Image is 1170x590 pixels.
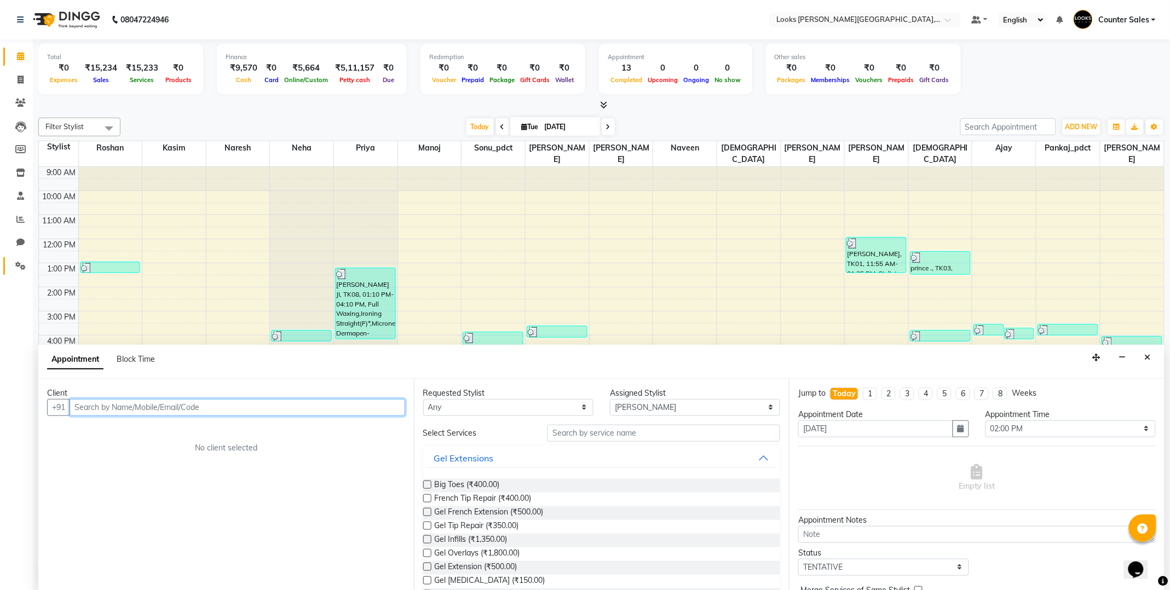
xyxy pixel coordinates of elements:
[435,534,508,547] span: Gel Infills (₹1,350.00)
[79,141,142,155] span: Roshan
[681,76,712,84] span: Ongoing
[47,76,80,84] span: Expenses
[975,387,989,400] li: 7
[846,238,906,273] div: [PERSON_NAME], TK01, 11:55 AM-01:25 PM, Stylist Cut(M),[PERSON_NAME] Trimming,Ear Wax
[226,53,398,62] div: Finance
[993,387,1007,400] li: 8
[610,387,780,399] div: Assigned Stylist
[1012,387,1036,399] div: Weeks
[233,76,254,84] span: Cash
[272,331,331,341] div: [PERSON_NAME], TK10, 03:45 PM-04:15 PM, Full Waxing
[47,53,194,62] div: Total
[526,141,589,166] span: [PERSON_NAME]
[423,387,593,399] div: Requested Stylist
[80,62,122,74] div: ₹15,234
[775,53,952,62] div: Other sales
[910,252,970,274] div: prince ., TK03, 12:30 PM-01:30 PM, [PERSON_NAME] Trimming,[PERSON_NAME] Color [PERSON_NAME]
[435,479,500,493] span: Big Toes (₹400.00)
[435,561,517,575] span: Gel Extension (₹500.00)
[428,448,776,468] button: Gel Extensions
[1063,119,1100,135] button: ADD NEW
[435,506,544,520] span: Gel French Extension (₹500.00)
[645,62,681,74] div: 0
[517,76,552,84] span: Gift Cards
[1102,337,1162,347] div: USHA JI, TK05, 04:00 PM-04:30 PM, Ironing Curls(F)*
[429,76,459,84] span: Voucher
[459,62,487,74] div: ₹0
[331,62,379,74] div: ₹5,11,157
[80,262,140,273] div: dinesh, TK02, 12:55 PM-01:25 PM, [PERSON_NAME] Trimming
[547,425,780,442] input: Search by service name
[956,387,970,400] li: 6
[128,76,157,84] span: Services
[608,62,645,74] div: 13
[1140,349,1156,366] button: Close
[47,387,405,399] div: Client
[41,239,78,251] div: 12:00 PM
[809,62,853,74] div: ₹0
[462,141,525,155] span: Sonu_pdct
[645,76,681,84] span: Upcoming
[73,442,379,454] div: No client selected
[798,387,826,399] div: Jump to
[206,141,270,155] span: Naresh
[863,387,877,400] li: 1
[798,514,1156,526] div: Appointment Notes
[1036,141,1100,155] span: Pankaj_pdct
[775,76,809,84] span: Packages
[41,215,78,227] div: 11:00 AM
[163,76,194,84] span: Products
[712,76,744,84] span: No show
[853,76,886,84] span: Vouchers
[519,123,541,131] span: Tue
[681,62,712,74] div: 0
[1098,14,1149,26] span: Counter Sales
[881,387,896,400] li: 2
[45,122,84,131] span: Filter Stylist
[41,191,78,203] div: 10:00 AM
[1100,141,1164,166] span: [PERSON_NAME]
[1005,328,1034,339] div: [PERSON_NAME], TK09, 03:40 PM-04:10 PM, Stylist Cut(F)
[608,76,645,84] span: Completed
[1065,123,1098,131] span: ADD NEW
[262,62,281,74] div: ₹0
[336,268,395,339] div: [PERSON_NAME] JI, TK08, 01:10 PM-04:10 PM, Full Waxing,Ironing Straight(F)*,Microneedling-Dermape...
[120,4,169,35] b: 08047224946
[917,62,952,74] div: ₹0
[45,311,78,323] div: 3:00 PM
[380,76,397,84] span: Due
[853,62,886,74] div: ₹0
[960,118,1056,135] input: Search Appointment
[781,141,845,166] span: [PERSON_NAME]
[47,399,70,416] button: +91
[1124,546,1159,579] iframe: chat widget
[886,62,917,74] div: ₹0
[70,399,405,416] input: Search by Name/Mobile/Email/Code
[39,141,78,153] div: Stylist
[435,520,519,534] span: Gel Tip Repair (₹350.00)
[45,287,78,299] div: 2:00 PM
[45,167,78,178] div: 9:00 AM
[47,350,103,369] span: Appointment
[28,4,103,35] img: logo
[517,62,552,74] div: ₹0
[163,62,194,74] div: ₹0
[415,427,540,439] div: Select Services
[845,141,908,166] span: [PERSON_NAME]
[552,76,577,84] span: Wallet
[798,547,969,559] div: Status
[910,331,970,341] div: MR [PERSON_NAME], TK11, 03:45 PM-04:15 PM, Stylist Cut(M)
[466,118,494,135] span: Today
[937,387,952,400] li: 5
[117,354,155,364] span: Block Time
[379,62,398,74] div: ₹0
[552,62,577,74] div: ₹0
[398,141,462,155] span: Manoj
[334,141,397,155] span: Priya
[435,575,545,588] span: Gel [MEDICAL_DATA] (₹150.00)
[541,119,596,135] input: 2025-09-02
[281,76,331,84] span: Online/Custom
[608,53,744,62] div: Appointment
[717,141,781,166] span: [DEMOGRAPHIC_DATA]
[429,53,577,62] div: Redemption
